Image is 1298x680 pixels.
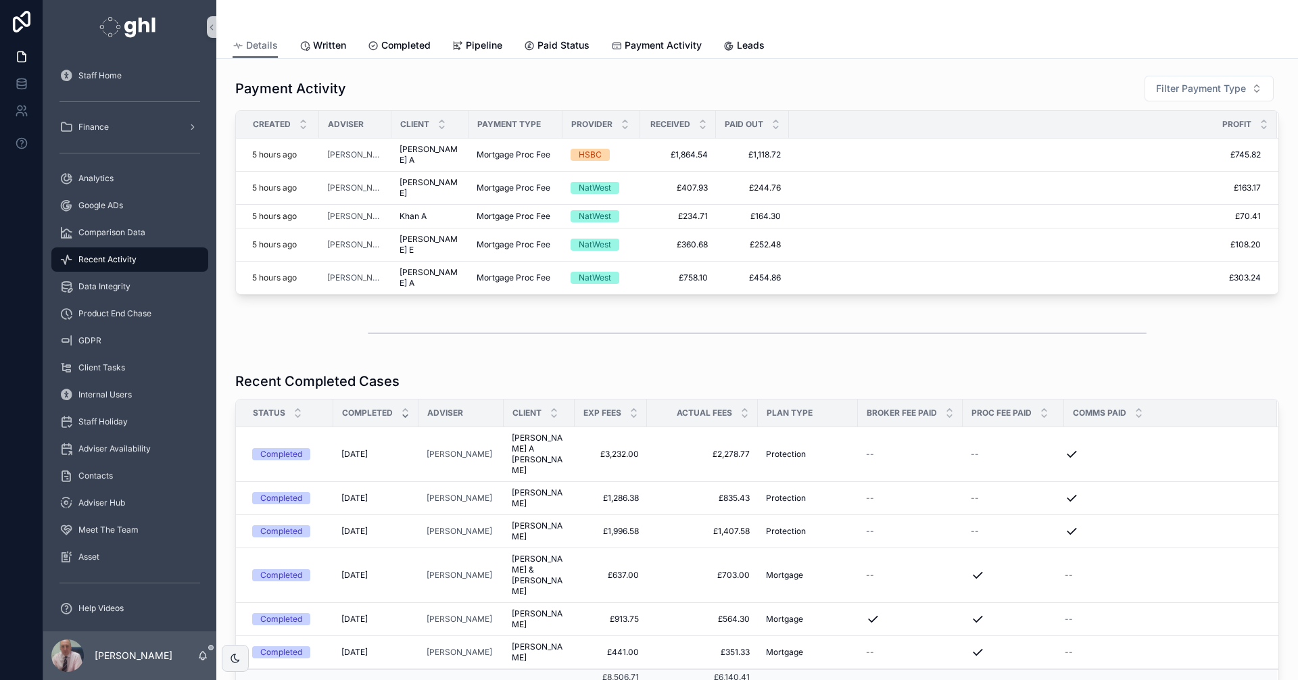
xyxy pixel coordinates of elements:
div: HSBC [579,149,602,161]
a: -- [866,493,955,504]
a: [DATE] [341,570,410,581]
a: £164.30 [724,211,781,222]
span: Staff Holiday [78,416,128,427]
span: Analytics [78,173,114,184]
span: Mortgage Proc Fee [477,149,550,160]
span: -- [866,526,874,537]
a: £2,278.77 [655,449,750,460]
span: Mortgage [766,647,803,658]
a: [PERSON_NAME] [427,493,496,504]
span: Adviser [427,408,463,418]
a: [DATE] [341,449,410,460]
span: Payment Activity [625,39,702,52]
span: Completed [381,39,431,52]
span: Finance [78,122,109,132]
span: £835.43 [655,493,750,504]
span: £244.76 [724,183,781,193]
a: [PERSON_NAME] E [400,234,460,256]
span: £234.71 [648,211,708,222]
a: Details [233,33,278,59]
div: Completed [260,448,302,460]
a: [PERSON_NAME] [512,487,567,509]
a: £360.68 [648,239,708,250]
div: NatWest [579,239,611,251]
span: [PERSON_NAME] [327,149,383,160]
span: Staff Home [78,70,122,81]
span: £441.00 [583,647,639,658]
span: Paid Out [725,119,763,130]
a: -- [866,647,955,658]
a: Mortgage Proc Fee [477,272,554,283]
span: [PERSON_NAME] [512,641,567,663]
a: Completed [368,33,431,60]
a: £407.93 [648,183,708,193]
a: [PERSON_NAME] [327,272,383,283]
span: Mortgage [766,570,803,581]
span: Protection [766,493,806,504]
div: NatWest [579,210,611,222]
a: Completed [252,569,325,581]
a: [DATE] [341,526,410,537]
span: [PERSON_NAME] A [400,267,460,289]
span: -- [1065,570,1073,581]
span: Client [400,119,429,130]
span: £70.41 [790,211,1261,222]
div: NatWest [579,182,611,194]
span: Created [253,119,291,130]
a: [PERSON_NAME] [427,647,492,658]
span: [DATE] [341,493,368,504]
div: NatWest [579,272,611,284]
a: Staff Holiday [51,410,208,434]
span: Received [650,119,690,130]
a: £564.30 [655,614,750,625]
a: [PERSON_NAME] [427,526,492,537]
span: -- [1065,647,1073,658]
a: Google ADs [51,193,208,218]
p: 5 hours ago [252,149,297,160]
span: [DATE] [341,647,368,658]
span: Protection [766,526,806,537]
span: GDPR [78,335,101,346]
a: Payment Activity [611,33,702,60]
a: -- [971,493,1056,504]
div: Completed [260,613,302,625]
a: Completed [252,613,325,625]
a: [PERSON_NAME] [427,493,492,504]
a: 5 hours ago [252,211,311,222]
a: [PERSON_NAME] A [PERSON_NAME] [512,433,567,476]
a: [PERSON_NAME] & [PERSON_NAME] [512,554,567,597]
a: Adviser Hub [51,491,208,515]
a: Comparison Data [51,220,208,245]
h1: Recent Completed Cases [235,372,400,391]
a: -- [866,449,955,460]
a: [PERSON_NAME] [327,239,383,250]
p: 5 hours ago [252,239,297,250]
span: Proc Fee Paid [971,408,1032,418]
span: Provider [571,119,612,130]
a: Mortgage Proc Fee [477,211,554,222]
span: -- [1065,614,1073,625]
span: Protection [766,449,806,460]
span: Adviser [328,119,364,130]
a: [PERSON_NAME] [512,608,567,630]
span: £1,407.58 [655,526,750,537]
span: -- [866,449,874,460]
a: £454.86 [724,272,781,283]
a: £163.17 [790,183,1261,193]
span: Comparison Data [78,227,145,238]
a: [PERSON_NAME] [327,211,383,222]
span: Google ADs [78,200,123,211]
span: [PERSON_NAME] [400,177,460,199]
a: £108.20 [790,239,1261,250]
span: [PERSON_NAME] [427,449,492,460]
span: Profit [1222,119,1251,130]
